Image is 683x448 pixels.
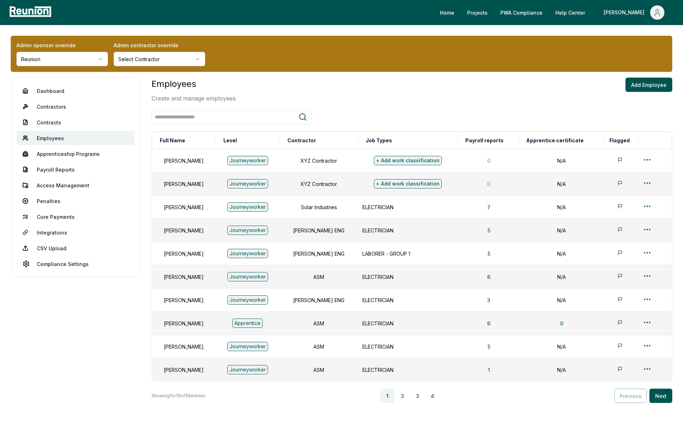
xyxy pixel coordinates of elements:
[481,270,496,284] button: 6
[280,172,358,196] td: XYZ Contractor
[114,41,205,49] label: Admin contractor override
[395,389,410,403] button: 2
[152,358,216,381] td: [PERSON_NAME]
[17,257,135,271] a: Compliance Settings
[425,389,440,403] button: 4
[152,335,216,358] td: [PERSON_NAME]
[17,178,135,192] a: Access Management
[227,249,268,258] div: Journeyworker
[362,296,454,304] p: ELECTRICIAN
[434,5,460,20] a: Home
[495,5,548,20] a: PWA Compliance
[280,358,358,381] td: ASM
[227,295,268,305] div: Journeyworker
[152,149,216,172] td: [PERSON_NAME]
[152,78,237,90] h3: Employees
[232,319,263,328] div: Apprentice
[598,5,670,20] button: [PERSON_NAME]
[17,131,135,145] a: Employees
[17,84,135,98] a: Dashboard
[364,133,394,148] button: Job Types
[152,219,216,242] td: [PERSON_NAME]
[603,132,638,149] th: Flagged
[482,339,496,354] button: 5
[481,200,496,214] button: 7
[374,179,442,188] div: + Add work classification
[227,156,268,165] div: Journeyworker
[482,223,496,237] button: 5
[227,342,268,351] div: Journeyworker
[280,149,358,172] td: XYZ Contractor
[152,242,216,265] td: [PERSON_NAME]
[374,156,442,165] div: + Add work classification
[280,196,358,219] td: Solar Industries
[227,226,268,235] div: Journeyworker
[520,149,603,172] td: N/A
[380,389,395,403] button: 1
[374,154,442,167] button: + Add work classification
[520,219,603,242] td: N/A
[482,363,496,377] button: 1
[362,227,454,234] p: ELECTRICIAN
[362,320,454,327] p: ELECTRICIAN
[649,389,672,403] button: Next
[280,265,358,289] td: ASM
[158,133,187,148] button: Full Name
[520,265,603,289] td: N/A
[362,343,454,350] p: ELECTRICIAN
[286,133,317,148] button: Contractor
[362,250,454,257] p: LABORER - GROUP 1
[17,99,135,114] a: Contractors
[227,179,268,188] div: Journeyworker
[152,289,216,312] td: [PERSON_NAME]
[550,5,591,20] a: Help Center
[481,316,496,330] button: 6
[481,293,496,307] button: 3
[362,203,454,211] p: ELECTRICIAN
[554,316,569,330] button: 0
[520,335,603,358] td: N/A
[17,194,135,208] a: Penalties
[17,241,135,255] a: CSV Upload
[152,196,216,219] td: [PERSON_NAME]
[374,177,442,190] button: + Add work classification
[152,265,216,289] td: [PERSON_NAME]
[280,242,358,265] td: [PERSON_NAME] ENG
[604,5,647,20] div: [PERSON_NAME]
[280,335,358,358] td: ASM
[520,358,603,381] td: N/A
[464,133,505,148] button: Payroll reports
[280,219,358,242] td: [PERSON_NAME] ENG
[222,133,238,148] button: Level
[461,5,493,20] a: Projects
[520,196,603,219] td: N/A
[520,132,603,149] th: Apprentice certificate
[17,162,135,177] a: Payroll Reports
[625,78,672,92] button: Add Employee
[152,172,216,196] td: [PERSON_NAME]
[17,225,135,240] a: Integrations
[227,365,268,374] div: Journeyworker
[152,312,216,335] td: [PERSON_NAME]
[482,246,496,261] button: 5
[520,242,603,265] td: N/A
[17,115,135,129] a: Contracts
[280,312,358,335] td: ASM
[280,289,358,312] td: [PERSON_NAME] ENG
[152,392,206,399] p: Showing 1 to 10 of 39 entries
[362,366,454,374] p: ELECTRICIAN
[152,94,237,103] p: Create and manage employees.
[17,147,135,161] a: Apprenticeship Programs
[520,289,603,312] td: N/A
[16,41,108,49] label: Admin sponsor override
[362,273,454,281] p: ELECTRICIAN
[410,389,425,403] button: 3
[17,210,135,224] a: Cure Payments
[227,272,268,281] div: Journeyworker
[434,5,676,20] nav: Main
[227,202,268,212] div: Journeyworker
[520,172,603,196] td: N/A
